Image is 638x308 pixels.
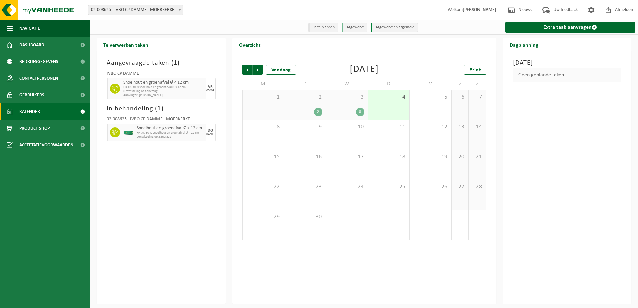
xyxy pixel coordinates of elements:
span: 5 [413,94,448,101]
span: Dashboard [19,37,44,53]
span: 12 [413,123,448,131]
span: HK-XC-30-G snoeihout en groenafval Ø < 12 cm [137,131,204,135]
span: Snoeihout en groenafval Ø < 12 cm [137,126,204,131]
span: 27 [455,183,465,191]
div: DO [208,129,213,133]
span: Omwisseling op aanvraag [137,135,204,139]
td: M [242,78,284,90]
td: D [284,78,326,90]
span: 14 [472,123,482,131]
a: Print [464,65,486,75]
span: Acceptatievoorwaarden [19,137,73,153]
span: 22 [246,183,281,191]
span: 25 [371,183,406,191]
span: 7 [472,94,482,101]
div: Vandaag [266,65,296,75]
span: 10 [329,123,364,131]
span: 20 [455,153,465,161]
span: 13 [455,123,465,131]
span: 9 [287,123,322,131]
td: W [326,78,368,90]
span: 29 [246,213,281,221]
span: 4 [371,94,406,101]
div: VR [208,85,213,89]
div: 2 [314,108,322,116]
div: IVBO CP DAMME [107,71,216,78]
span: 3 [329,94,364,101]
div: [DATE] [350,65,379,75]
span: Vorige [242,65,252,75]
span: 26 [413,183,448,191]
span: 19 [413,153,448,161]
div: 05/09 [206,89,214,92]
span: Omwisseling op aanvraag [123,89,204,93]
td: Z [452,78,469,90]
strong: [PERSON_NAME] [463,7,496,12]
span: Bedrijfsgegevens [19,53,58,70]
div: 04/09 [206,133,214,136]
span: Snoeihout en groenafval Ø < 12 cm [123,80,204,85]
li: Afgewerkt en afgemeld [371,23,418,32]
span: 2 [287,94,322,101]
span: Kalender [19,103,40,120]
li: In te plannen [308,23,338,32]
td: Z [469,78,486,90]
h3: [DATE] [513,58,622,68]
span: HK-XC-30-G snoeihout en groenafval Ø < 12 cm [123,85,204,89]
div: 02-008625 - IVBO CP DAMME - MOERKERKE [107,117,216,124]
span: 6 [455,94,465,101]
h2: Overzicht [232,38,267,51]
span: 15 [246,153,281,161]
div: Geen geplande taken [513,68,622,82]
span: 11 [371,123,406,131]
h2: Dagplanning [503,38,545,51]
span: Print [469,67,481,73]
span: 1 [174,60,177,66]
span: 30 [287,213,322,221]
span: 16 [287,153,322,161]
span: 17 [329,153,364,161]
td: D [368,78,410,90]
span: Navigatie [19,20,40,37]
span: Aanvrager: [PERSON_NAME] [123,93,204,97]
span: Gebruikers [19,87,44,103]
span: Contactpersonen [19,70,58,87]
span: 8 [246,123,281,131]
span: 24 [329,183,364,191]
span: 02-008625 - IVBO CP DAMME - MOERKERKE [88,5,183,15]
td: V [410,78,452,90]
span: 18 [371,153,406,161]
span: 1 [157,105,161,112]
div: 8 [356,108,364,116]
h3: Aangevraagde taken ( ) [107,58,216,68]
span: Volgende [253,65,263,75]
img: HK-XC-30-GN-00 [123,130,133,135]
li: Afgewerkt [342,23,367,32]
span: Product Shop [19,120,50,137]
span: 21 [472,153,482,161]
h3: In behandeling ( ) [107,104,216,114]
span: 23 [287,183,322,191]
span: 1 [246,94,281,101]
a: Extra taak aanvragen [505,22,636,33]
h2: Te verwerken taken [97,38,155,51]
span: 28 [472,183,482,191]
